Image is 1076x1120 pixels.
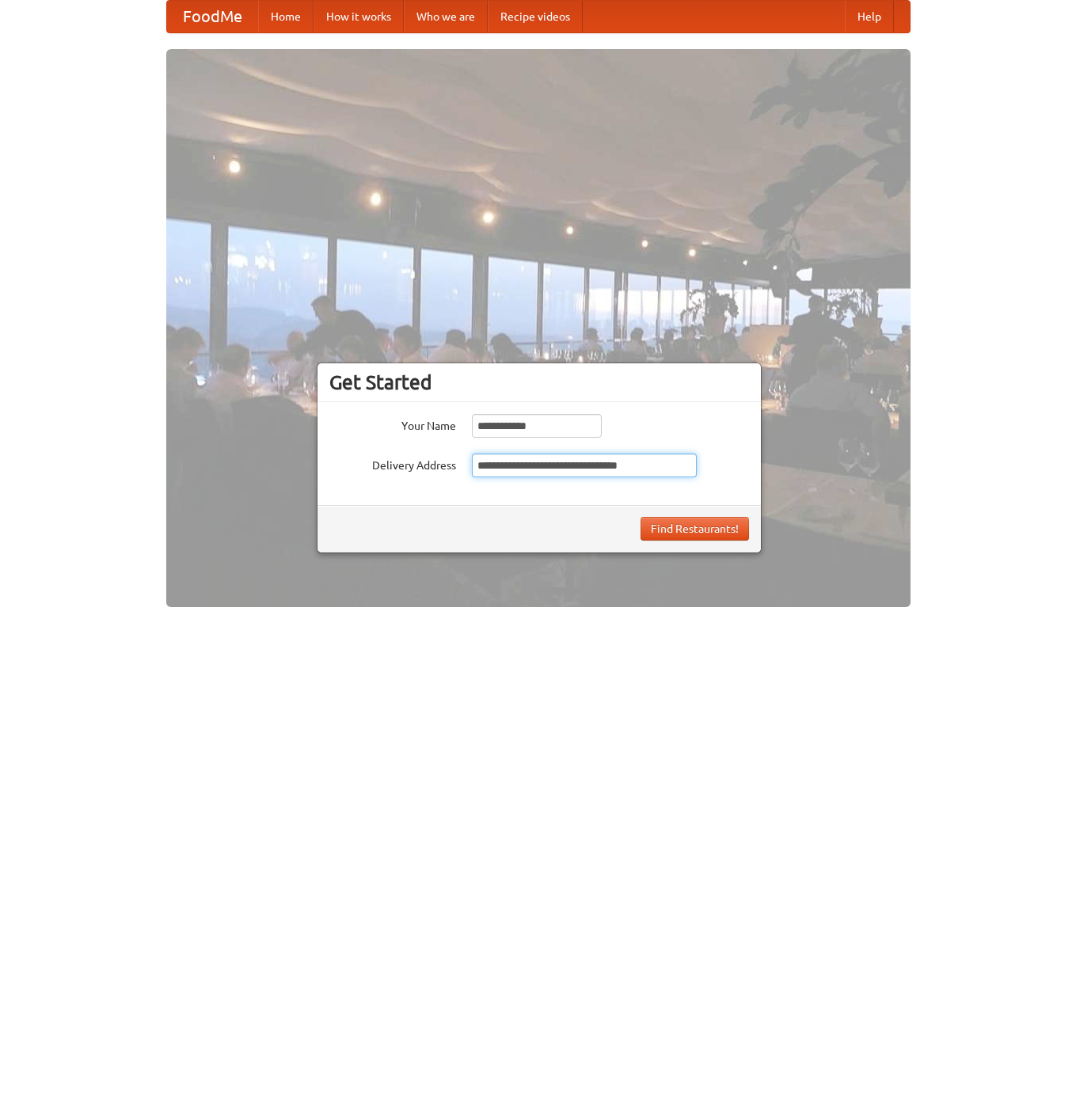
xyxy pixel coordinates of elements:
a: Who we are [404,1,488,32]
a: How it works [314,1,404,32]
label: Your Name [329,414,456,434]
a: Recipe videos [488,1,583,32]
a: FoodMe [167,1,258,32]
button: Find Restaurants! [641,517,749,541]
label: Delivery Address [329,454,456,473]
h3: Get Started [329,370,749,394]
a: Home [258,1,314,32]
a: Help [845,1,894,32]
